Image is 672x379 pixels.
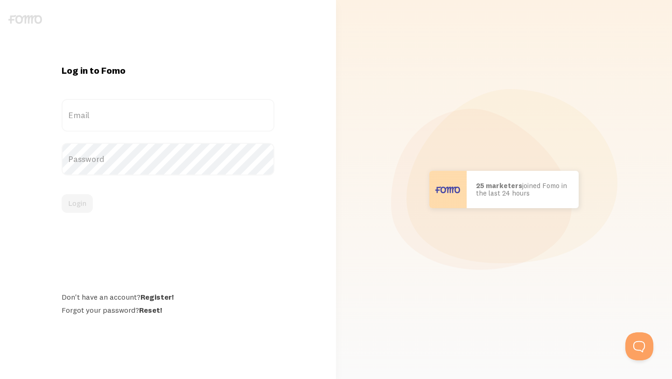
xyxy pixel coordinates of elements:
[476,182,569,197] p: joined Fomo in the last 24 hours
[140,292,174,302] a: Register!
[8,15,42,24] img: fomo-logo-gray-b99e0e8ada9f9040e2984d0d95b3b12da0074ffd48d1e5cb62ac37fc77b0b268.svg
[62,292,274,302] div: Don't have an account?
[625,332,653,360] iframe: Help Scout Beacon - Open
[476,181,522,190] b: 25 marketers
[62,64,274,77] h1: Log in to Fomo
[62,305,274,315] div: Forgot your password?
[62,99,274,132] label: Email
[139,305,162,315] a: Reset!
[62,143,274,175] label: Password
[429,171,467,208] img: User avatar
